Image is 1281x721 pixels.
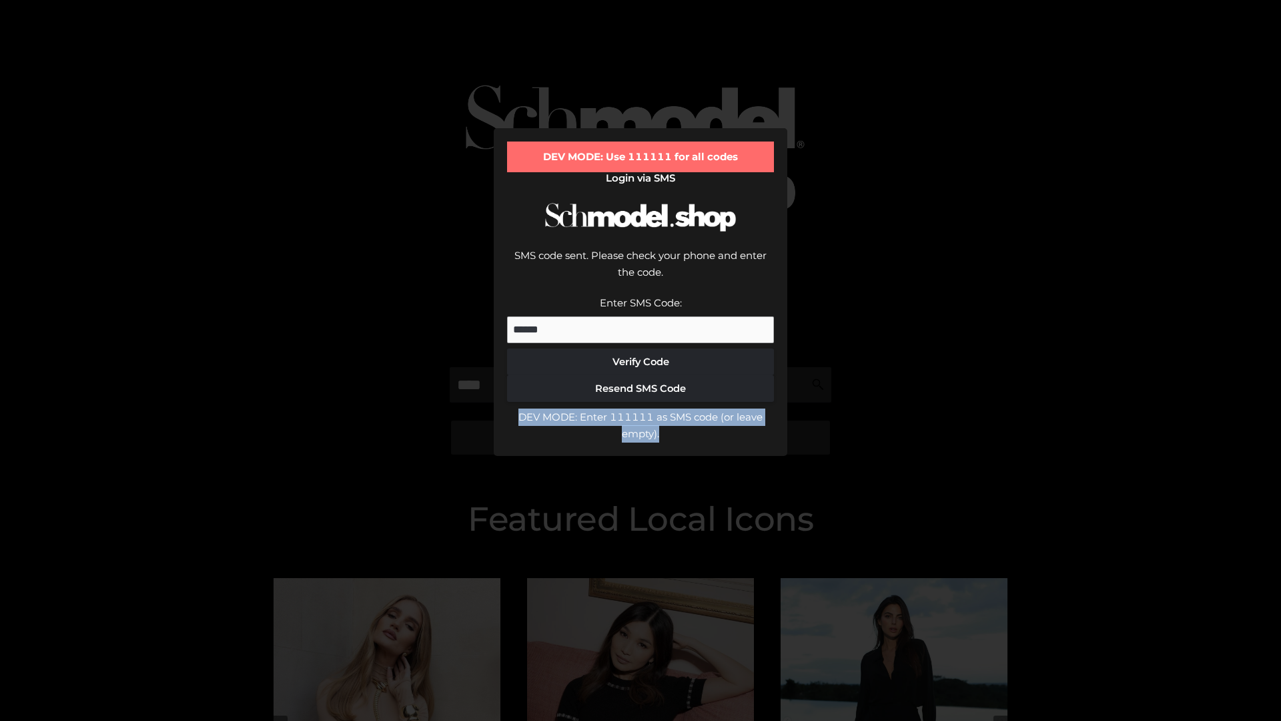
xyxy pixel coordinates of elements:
div: SMS code sent. Please check your phone and enter the code. [507,247,774,294]
button: Verify Code [507,348,774,375]
h2: Login via SMS [507,172,774,184]
button: Resend SMS Code [507,375,774,402]
div: DEV MODE: Use 111111 for all codes [507,142,774,172]
div: DEV MODE: Enter 111111 as SMS code (or leave empty). [507,409,774,443]
label: Enter SMS Code: [600,296,682,309]
img: Schmodel Logo [540,191,741,244]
